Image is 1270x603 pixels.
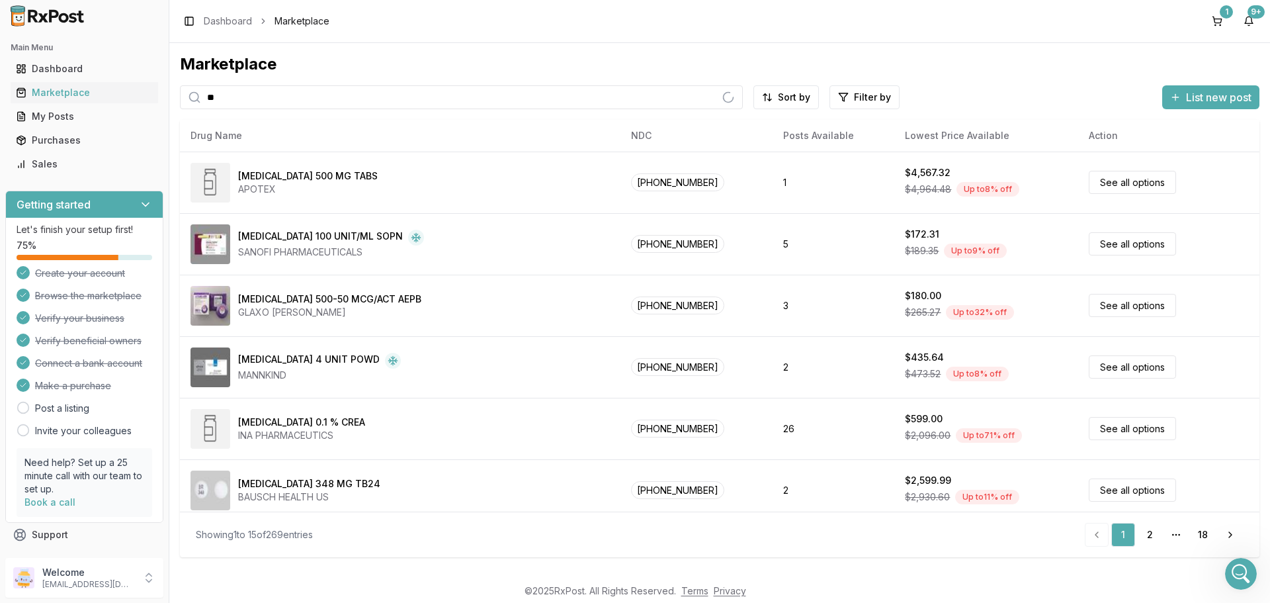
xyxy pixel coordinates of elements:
p: Welcome [42,566,134,579]
td: 2 [773,459,895,521]
a: Privacy [714,585,746,596]
div: [MEDICAL_DATA] 1 Mg/0.5 Ml Pen (00169-4501-14) [58,139,243,165]
a: Dashboard [11,57,158,81]
p: Active 15h ago [64,17,128,30]
p: Need help? Set up a 25 minute call with our team to set up. [24,456,144,496]
div: $172.31 [905,228,939,241]
span: Verify your business [35,312,124,325]
img: Profile image for Manuel [38,7,59,28]
div: Manuel says… [11,367,254,407]
div: $180.00 [905,289,941,302]
span: Feedback [32,552,77,565]
span: [PHONE_NUMBER] [631,420,724,438]
div: GLAXO [PERSON_NAME] [238,306,421,319]
div: $599.00 [905,412,943,426]
img: Amcinonide 0.1 % CREA [190,409,230,449]
div: Marketplace [16,86,153,99]
div: 1mg is sometimes really hard to find [21,375,192,389]
button: Purchases [5,130,163,151]
button: Sort by [753,85,819,109]
td: 3 [773,275,895,336]
button: Filter by [829,85,900,109]
div: INA PHARMACEUTICS [238,429,365,442]
div: Up to 9 % off [944,244,1007,258]
div: [MEDICAL_DATA] 500 MG TABS [238,169,378,183]
span: $189.35 [905,244,939,257]
td: 26 [773,398,895,459]
div: How many? [11,183,86,212]
button: Support [5,523,163,547]
span: Marketplace [275,15,329,28]
div: Sales [16,158,153,171]
div: [MEDICAL_DATA] 348 MG TB24 [238,477,380,490]
a: See all options [1089,355,1176,379]
span: $265.27 [905,306,941,319]
span: Connect a bank account [35,357,142,370]
div: ok. [219,328,254,357]
div: Manuel says… [11,92,254,132]
div: $4,567.32 [905,166,951,179]
div: Manuel says… [11,263,254,328]
p: Let's finish your setup first! [17,223,152,236]
div: 1 [1220,5,1233,19]
div: 9+ [1248,5,1265,19]
div: Dashboard [16,62,153,75]
th: Action [1078,120,1259,152]
a: Dashboard [204,15,252,28]
textarea: Message… [11,406,253,428]
a: List new post [1162,92,1259,105]
span: Filter by [854,91,891,104]
h1: [PERSON_NAME] [64,7,150,17]
th: Drug Name [180,120,620,152]
div: ok. [230,336,243,349]
div: [MEDICAL_DATA] 4 UNIT POWD [238,353,380,369]
th: Posts Available [773,120,895,152]
div: MANNKIND [238,369,401,382]
div: are you ever able to find [MEDICAL_DATA]? [48,39,254,81]
a: Marketplace [11,81,158,105]
button: 9+ [1238,11,1259,32]
a: My Posts [11,105,158,128]
h3: Getting started [17,197,91,212]
button: My Posts [5,106,163,127]
img: Afrezza 4 UNIT POWD [190,348,230,387]
img: Advair Diskus 500-50 MCG/ACT AEPB [190,286,230,326]
span: List new post [1186,89,1251,105]
img: Abiraterone Acetate 500 MG TABS [190,163,230,203]
span: [PHONE_NUMBER] [631,481,724,499]
div: Purchases [16,134,153,147]
span: Browse the marketplace [35,289,142,302]
a: See all options [1089,294,1176,317]
div: just 1 [207,223,254,252]
img: RxPost Logo [5,5,90,26]
div: Might be a bit hard but I am also asking for another pharmacy might not have an answer until [DATE] [11,263,217,318]
button: Emoji picker [21,434,31,444]
span: [PHONE_NUMBER] [631,358,724,376]
div: Up to 11 % off [955,490,1019,504]
a: Terms [681,585,708,596]
a: Post a listing [35,402,89,415]
div: 1mg is sometimes really hard to find [11,367,202,396]
div: Which strength are you looking for? [21,100,187,113]
div: Up to 8 % off [946,367,1009,381]
div: Up to 32 % off [946,305,1014,320]
div: Which strength are you looking for? [11,92,197,121]
nav: breadcrumb [204,15,329,28]
a: 1 [1206,11,1228,32]
div: $2,599.99 [905,474,951,487]
div: JEFFREY says… [11,131,254,183]
img: Aplenzin 348 MG TB24 [190,471,230,510]
div: Might be a bit hard but I am also asking for another pharmacy might not have an answer until [DATE] [21,271,206,310]
th: NDC [620,120,773,152]
a: Book a call [24,496,75,508]
iframe: Intercom live chat [1225,558,1257,590]
span: $473.52 [905,367,941,381]
th: Lowest Price Available [894,120,1078,152]
span: $2,930.60 [905,490,950,504]
a: Invite your colleagues [35,424,132,438]
div: JEFFREY says… [11,328,254,367]
div: JEFFREY says… [11,223,254,263]
a: 18 [1191,523,1214,547]
span: $2,096.00 [905,429,951,442]
a: See all options [1089,479,1176,502]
